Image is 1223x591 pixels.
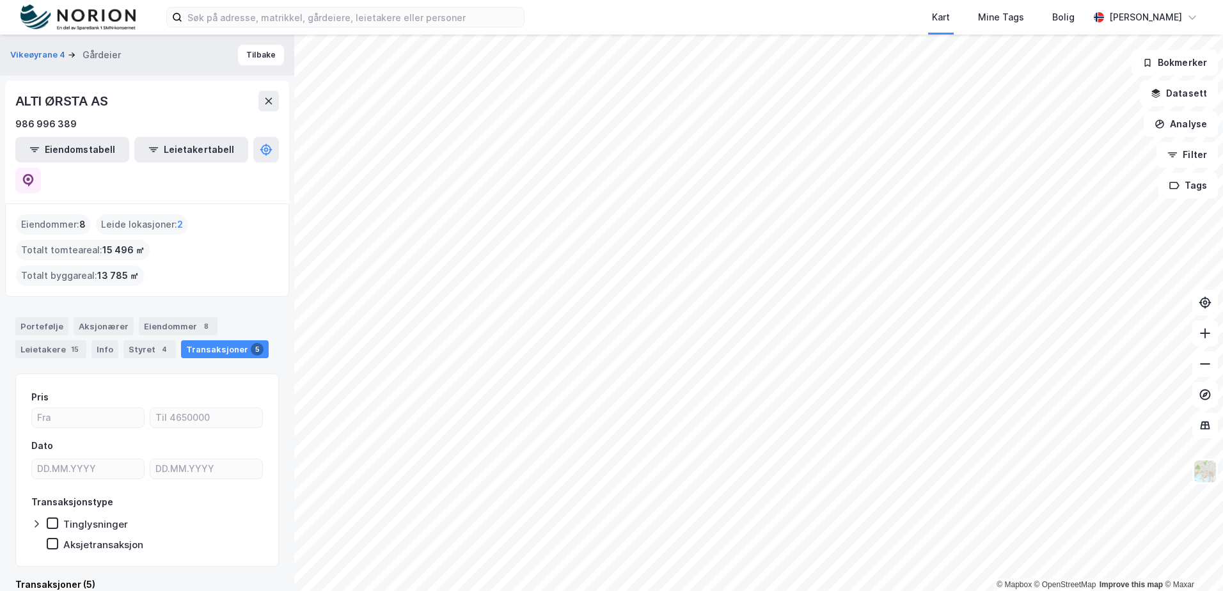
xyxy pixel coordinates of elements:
[32,408,144,427] input: Fra
[1159,530,1223,591] iframe: Chat Widget
[15,340,86,358] div: Leietakere
[31,390,49,405] div: Pris
[15,317,68,335] div: Portefølje
[1144,111,1218,137] button: Analyse
[1159,530,1223,591] div: Kontrollprogram for chat
[96,214,188,235] div: Leide lokasjoner :
[1034,580,1096,589] a: OpenStreetMap
[134,137,248,162] button: Leietakertabell
[102,242,145,258] span: 15 496 ㎡
[238,45,284,65] button: Tilbake
[997,580,1032,589] a: Mapbox
[150,459,262,478] input: DD.MM.YYYY
[63,539,143,551] div: Aksjetransaksjon
[182,8,524,27] input: Søk på adresse, matrikkel, gårdeiere, leietakere eller personer
[139,317,217,335] div: Eiendommer
[16,240,150,260] div: Totalt tomteareal :
[16,214,91,235] div: Eiendommer :
[1158,173,1218,198] button: Tags
[1193,459,1217,484] img: Z
[83,47,121,63] div: Gårdeier
[91,340,118,358] div: Info
[15,137,129,162] button: Eiendomstabell
[150,408,262,427] input: Til 4650000
[15,91,110,111] div: ALTI ØRSTA AS
[79,217,86,232] span: 8
[1132,50,1218,75] button: Bokmerker
[31,494,113,510] div: Transaksjonstype
[16,265,144,286] div: Totalt byggareal :
[158,343,171,356] div: 4
[1156,142,1218,168] button: Filter
[63,518,128,530] div: Tinglysninger
[251,343,264,356] div: 5
[978,10,1024,25] div: Mine Tags
[74,317,134,335] div: Aksjonærer
[20,4,136,31] img: norion-logo.80e7a08dc31c2e691866.png
[97,268,139,283] span: 13 785 ㎡
[177,217,183,232] span: 2
[1100,580,1163,589] a: Improve this map
[1140,81,1218,106] button: Datasett
[1109,10,1182,25] div: [PERSON_NAME]
[181,340,269,358] div: Transaksjoner
[123,340,176,358] div: Styret
[32,459,144,478] input: DD.MM.YYYY
[31,438,53,453] div: Dato
[68,343,81,356] div: 15
[932,10,950,25] div: Kart
[1052,10,1075,25] div: Bolig
[10,49,68,61] button: Vikeøyrane 4
[15,116,77,132] div: 986 996 389
[200,320,212,333] div: 8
